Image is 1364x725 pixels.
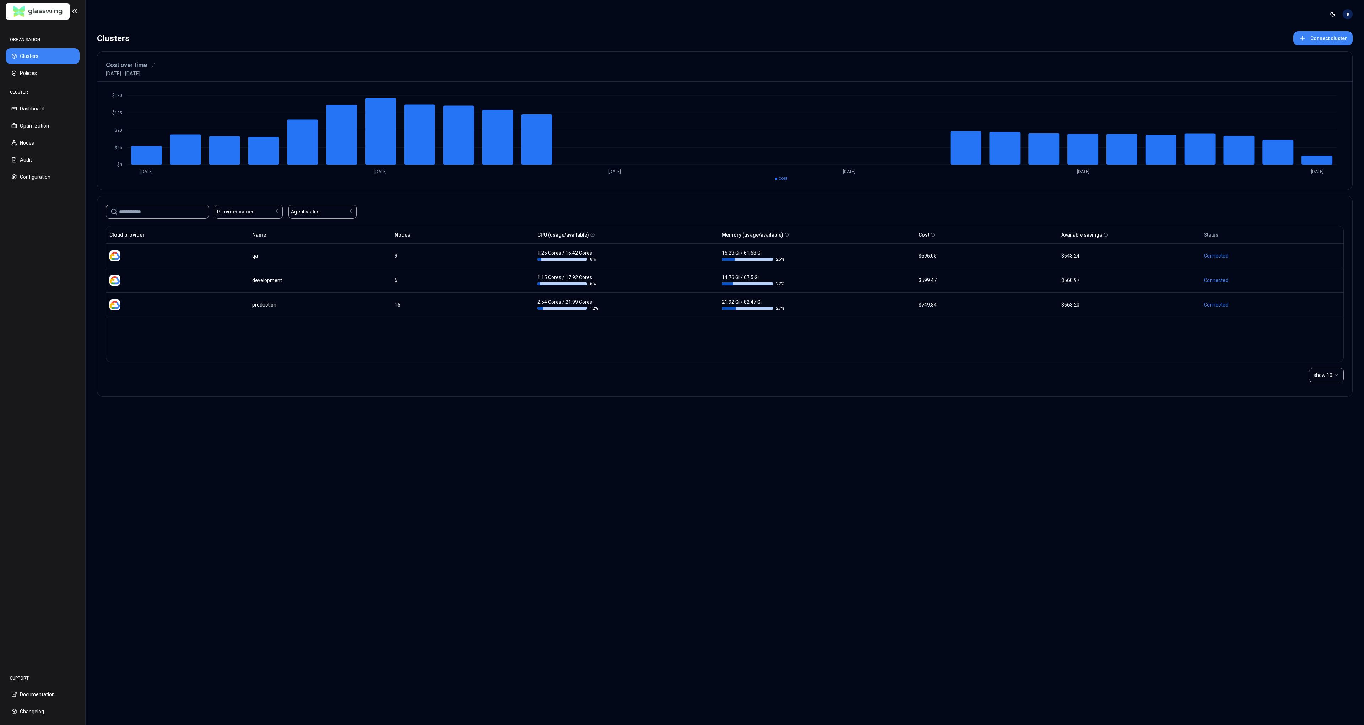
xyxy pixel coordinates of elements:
div: $599.47 [919,277,1055,284]
img: gcp [109,250,120,261]
div: $696.05 [919,252,1055,259]
span: cost [779,176,787,181]
button: Cost [919,228,929,242]
tspan: $0 [117,162,122,167]
button: Changelog [6,704,80,719]
div: $749.84 [919,301,1055,308]
div: 1.15 Cores / 17.92 Cores [537,274,600,287]
tspan: [DATE] [608,169,621,174]
div: SUPPORT [6,671,80,685]
button: Policies [6,65,80,81]
span: Provider names [217,208,255,215]
button: Connect cluster [1293,31,1353,45]
div: Connected [1204,277,1340,284]
div: 2.54 Cores / 21.99 Cores [537,298,600,311]
tspan: $45 [115,145,122,150]
div: development [252,277,389,284]
tspan: [DATE] [1311,169,1324,174]
img: GlassWing [10,3,65,20]
tspan: $180 [112,93,122,98]
div: production [252,301,389,308]
div: qa [252,252,389,259]
span: Agent status [291,208,320,215]
div: 22 % [722,281,784,287]
tspan: [DATE] [374,169,387,174]
div: 8 % [537,256,600,262]
tspan: $135 [112,110,122,115]
tspan: [DATE] [843,169,855,174]
tspan: [DATE] [1077,169,1089,174]
p: [DATE] - [DATE] [106,70,140,77]
button: Optimization [6,118,80,134]
button: Documentation [6,687,80,702]
h3: Cost over time [106,60,147,70]
div: $663.20 [1061,301,1198,308]
div: 1.25 Cores / 16.42 Cores [537,249,600,262]
div: $560.97 [1061,277,1198,284]
div: 12 % [537,305,600,311]
div: $643.24 [1061,252,1198,259]
button: CPU (usage/available) [537,228,589,242]
div: Connected [1204,252,1340,259]
div: 27 % [722,305,784,311]
div: 6 % [537,281,600,287]
div: 25 % [722,256,784,262]
button: Available savings [1061,228,1102,242]
tspan: [DATE] [140,169,153,174]
div: 14.76 Gi / 67.5 Gi [722,274,784,287]
button: Nodes [395,228,410,242]
button: Configuration [6,169,80,185]
img: gcp [109,275,120,286]
button: Clusters [6,48,80,64]
button: Memory (usage/available) [722,228,783,242]
div: 5 [395,277,531,284]
div: Status [1204,231,1218,238]
button: Provider names [215,205,283,219]
div: CLUSTER [6,85,80,99]
div: Clusters [97,31,130,45]
button: Cloud provider [109,228,145,242]
div: ORGANISATION [6,33,80,47]
div: 15.23 Gi / 61.68 Gi [722,249,784,262]
div: 9 [395,252,531,259]
button: Name [252,228,266,242]
div: 21.92 Gi / 82.47 Gi [722,298,784,311]
div: 15 [395,301,531,308]
button: Dashboard [6,101,80,117]
div: Connected [1204,301,1340,308]
img: gcp [109,299,120,310]
button: Nodes [6,135,80,151]
tspan: $90 [115,128,122,133]
button: Agent status [288,205,357,219]
button: Audit [6,152,80,168]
